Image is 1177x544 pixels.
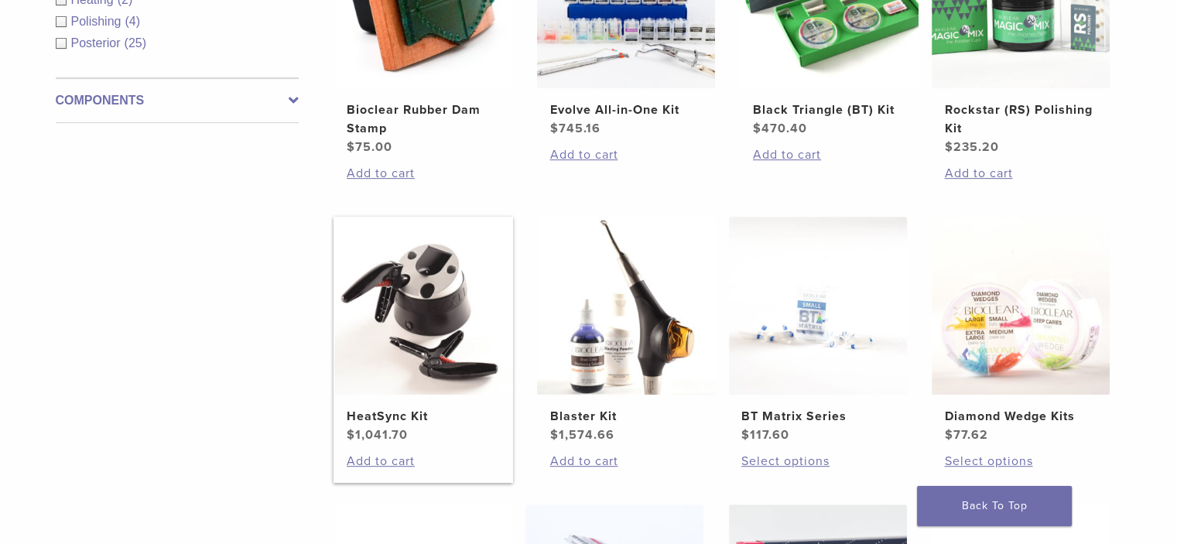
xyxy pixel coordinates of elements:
[71,15,125,28] span: Polishing
[536,217,717,444] a: Blaster KitBlaster Kit $1,574.66
[347,452,500,470] a: Add to cart: “HeatSync Kit”
[347,407,500,426] h2: HeatSync Kit
[728,217,908,444] a: BT Matrix SeriesBT Matrix Series $117.60
[347,164,500,183] a: Add to cart: “Bioclear Rubber Dam Stamp”
[347,101,500,138] h2: Bioclear Rubber Dam Stamp
[753,145,906,164] a: Add to cart: “Black Triangle (BT) Kit”
[944,139,998,155] bdi: 235.20
[741,427,750,443] span: $
[729,217,907,395] img: BT Matrix Series
[347,139,392,155] bdi: 75.00
[549,101,703,119] h2: Evolve All-in-One Kit
[347,427,408,443] bdi: 1,041.70
[917,486,1072,526] a: Back To Top
[549,121,558,136] span: $
[931,217,1111,444] a: Diamond Wedge KitsDiamond Wedge Kits $77.62
[741,427,789,443] bdi: 117.60
[125,36,146,50] span: (25)
[932,217,1110,395] img: Diamond Wedge Kits
[944,164,1097,183] a: Add to cart: “Rockstar (RS) Polishing Kit”
[549,407,703,426] h2: Blaster Kit
[944,452,1097,470] a: Select options for “Diamond Wedge Kits”
[944,427,987,443] bdi: 77.62
[549,145,703,164] a: Add to cart: “Evolve All-in-One Kit”
[944,407,1097,426] h2: Diamond Wedge Kits
[741,407,895,426] h2: BT Matrix Series
[71,36,125,50] span: Posterior
[944,101,1097,138] h2: Rockstar (RS) Polishing Kit
[334,217,512,395] img: HeatSync Kit
[753,101,906,119] h2: Black Triangle (BT) Kit
[549,452,703,470] a: Add to cart: “Blaster Kit”
[334,217,514,444] a: HeatSync KitHeatSync Kit $1,041.70
[944,427,953,443] span: $
[347,139,355,155] span: $
[347,427,355,443] span: $
[753,121,807,136] bdi: 470.40
[549,427,558,443] span: $
[549,121,600,136] bdi: 745.16
[56,91,299,110] label: Components
[537,217,715,395] img: Blaster Kit
[944,139,953,155] span: $
[741,452,895,470] a: Select options for “BT Matrix Series”
[549,427,614,443] bdi: 1,574.66
[753,121,761,136] span: $
[125,15,140,28] span: (4)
